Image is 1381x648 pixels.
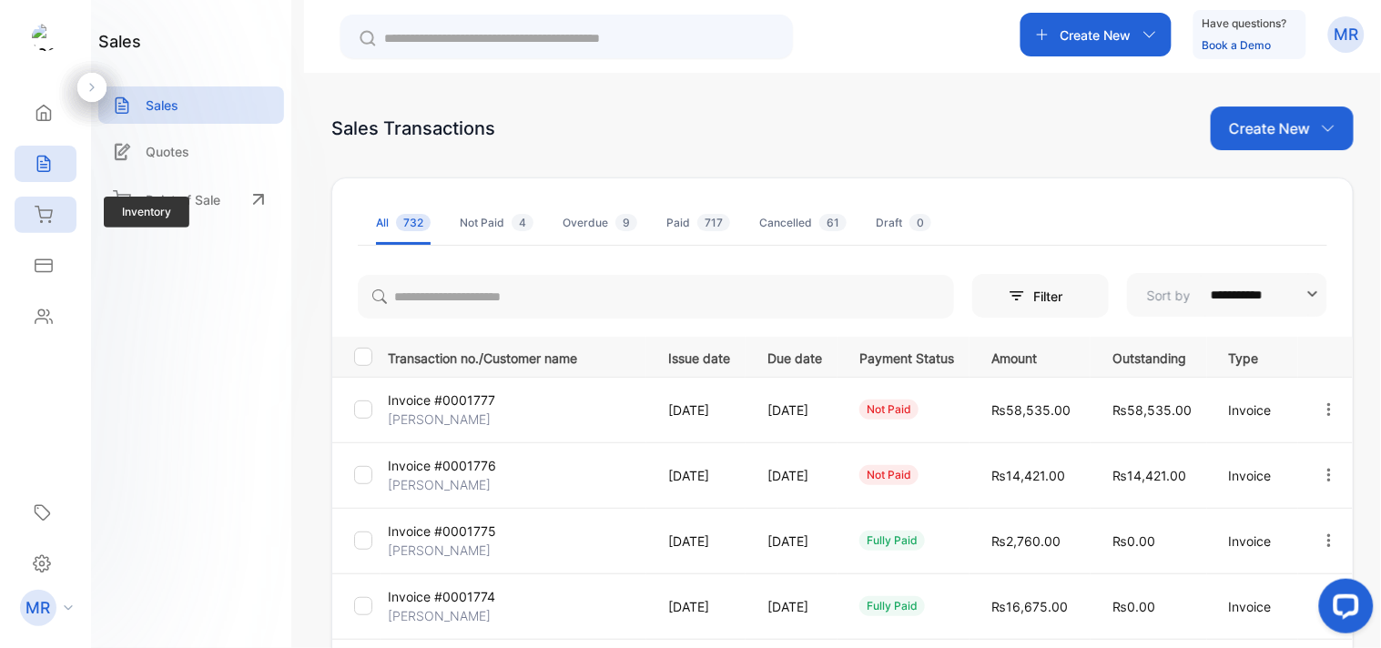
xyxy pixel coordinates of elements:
[1203,38,1272,52] a: Book a Demo
[388,475,491,494] p: [PERSON_NAME]
[1021,13,1172,56] button: Create New
[146,96,178,115] p: Sales
[146,190,220,209] p: Point of Sale
[388,521,496,541] p: Invoice #0001775
[668,597,730,616] p: [DATE]
[668,400,730,420] p: [DATE]
[331,115,495,142] div: Sales Transactions
[388,587,495,606] p: Invoice #0001774
[819,214,847,231] span: 61
[1203,15,1287,33] p: Have questions?
[98,133,284,170] a: Quotes
[376,215,431,231] div: All
[615,214,637,231] span: 9
[1305,572,1381,648] iframe: LiveChat chat widget
[972,274,1109,318] button: Filter
[991,599,1068,614] span: ₨16,675.00
[767,466,822,485] p: [DATE]
[1061,25,1132,45] p: Create New
[396,214,431,231] span: 732
[767,400,822,420] p: [DATE]
[859,400,919,420] div: not paid
[668,532,730,551] p: [DATE]
[666,215,730,231] div: Paid
[1229,532,1283,551] p: Invoice
[767,345,822,368] p: Due date
[98,86,284,124] a: Sales
[1211,106,1354,150] button: Create New
[991,345,1075,368] p: Amount
[767,532,822,551] p: [DATE]
[697,214,730,231] span: 717
[460,215,533,231] div: Not Paid
[1229,466,1283,485] p: Invoice
[991,468,1065,483] span: ₨14,421.00
[1147,286,1191,305] p: Sort by
[1335,23,1359,46] p: MR
[668,466,730,485] p: [DATE]
[563,215,637,231] div: Overdue
[991,402,1071,418] span: ₨58,535.00
[146,142,189,161] p: Quotes
[388,456,496,475] p: Invoice #0001776
[668,345,730,368] p: Issue date
[759,215,847,231] div: Cancelled
[98,29,141,54] h1: sales
[909,214,931,231] span: 0
[1112,468,1186,483] span: ₨14,421.00
[859,531,925,551] div: fully paid
[388,390,495,410] p: Invoice #0001777
[1112,599,1155,614] span: ₨0.00
[1229,597,1283,616] p: Invoice
[104,197,189,228] span: Inventory
[859,345,954,368] p: Payment Status
[512,214,533,231] span: 4
[1229,345,1283,368] p: Type
[1033,287,1073,306] p: Filter
[32,24,59,51] img: logo
[859,596,925,616] div: fully paid
[98,179,284,219] a: Point of Sale
[1127,273,1327,317] button: Sort by
[1229,400,1283,420] p: Invoice
[991,533,1061,549] span: ₨2,760.00
[1112,533,1155,549] span: ₨0.00
[388,541,491,560] p: [PERSON_NAME]
[26,596,51,620] p: MR
[876,215,931,231] div: Draft
[1112,402,1192,418] span: ₨58,535.00
[1229,117,1310,139] p: Create New
[1328,13,1365,56] button: MR
[388,410,491,429] p: [PERSON_NAME]
[767,597,822,616] p: [DATE]
[859,465,919,485] div: not paid
[388,606,491,625] p: [PERSON_NAME]
[1112,345,1192,368] p: Outstanding
[388,345,645,368] p: Transaction no./Customer name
